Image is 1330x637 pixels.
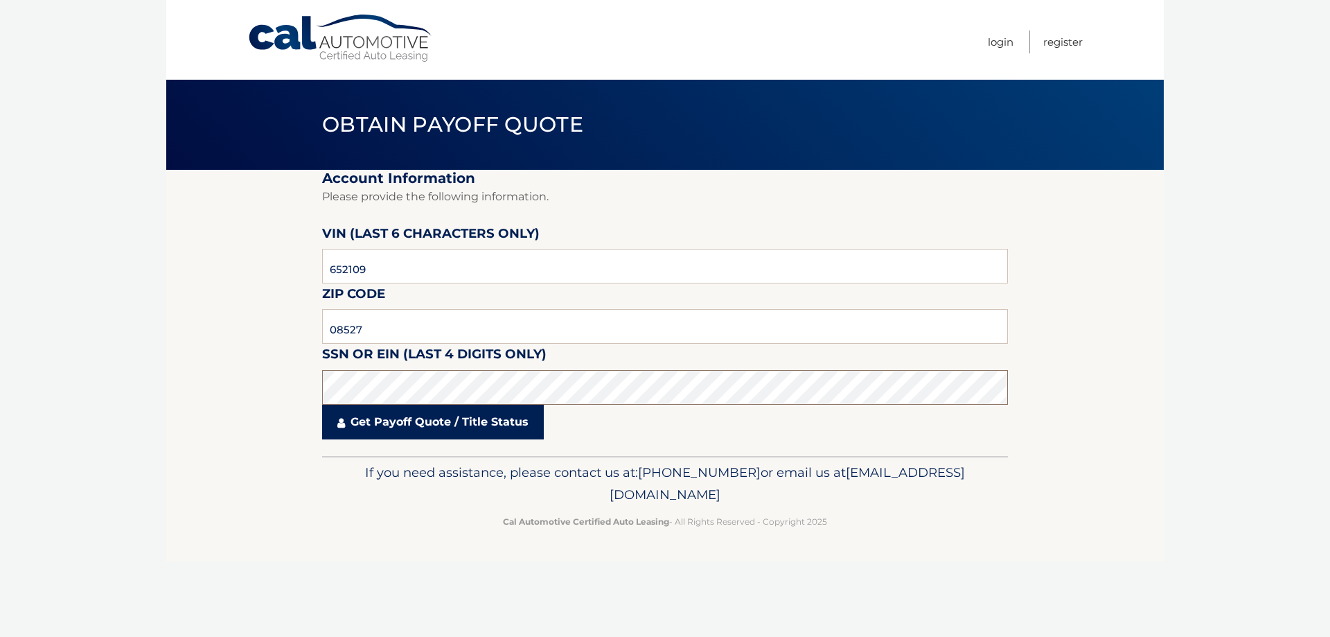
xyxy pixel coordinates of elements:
[322,170,1008,187] h2: Account Information
[503,516,669,527] strong: Cal Automotive Certified Auto Leasing
[1043,30,1083,53] a: Register
[322,112,583,137] span: Obtain Payoff Quote
[322,344,547,369] label: SSN or EIN (last 4 digits only)
[331,462,999,506] p: If you need assistance, please contact us at: or email us at
[247,14,434,63] a: Cal Automotive
[988,30,1013,53] a: Login
[322,283,385,309] label: Zip Code
[331,514,999,529] p: - All Rights Reserved - Copyright 2025
[322,187,1008,207] p: Please provide the following information.
[322,405,544,439] a: Get Payoff Quote / Title Status
[638,464,761,480] span: [PHONE_NUMBER]
[322,223,540,249] label: VIN (last 6 characters only)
